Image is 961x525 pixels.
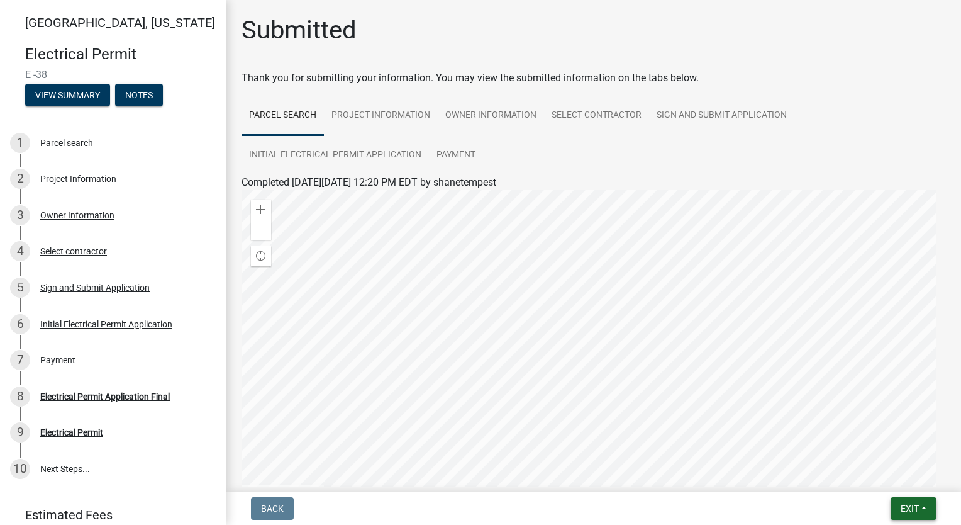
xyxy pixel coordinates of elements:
[40,392,170,401] div: Electrical Permit Application Final
[251,200,271,220] div: Zoom in
[25,91,110,101] wm-modal-confirm: Summary
[40,247,107,256] div: Select contractor
[10,278,30,298] div: 5
[901,504,919,514] span: Exit
[251,246,271,266] div: Find my location
[40,283,150,292] div: Sign and Submit Application
[10,169,30,189] div: 2
[242,96,324,136] a: Parcel search
[25,84,110,106] button: View Summary
[242,135,429,176] a: Initial Electrical Permit Application
[40,356,75,364] div: Payment
[10,387,30,407] div: 8
[242,15,357,45] h1: Submitted
[10,133,30,153] div: 1
[891,497,936,520] button: Exit
[649,96,794,136] a: Sign and Submit Application
[251,220,271,240] div: Zoom out
[10,314,30,334] div: 6
[40,320,172,329] div: Initial Electrical Permit Application
[10,205,30,225] div: 3
[324,96,438,136] a: Project Information
[25,69,201,81] span: E -38
[115,84,163,106] button: Notes
[10,459,30,479] div: 10
[544,96,649,136] a: Select contractor
[40,138,93,147] div: Parcel search
[40,211,114,220] div: Owner Information
[10,350,30,370] div: 7
[115,91,163,101] wm-modal-confirm: Notes
[242,176,496,188] span: Completed [DATE][DATE] 12:20 PM EDT by shanetempest
[25,15,215,30] span: [GEOGRAPHIC_DATA], [US_STATE]
[10,422,30,443] div: 9
[429,135,483,176] a: Payment
[261,504,284,514] span: Back
[40,174,116,183] div: Project Information
[40,428,103,437] div: Electrical Permit
[10,241,30,261] div: 4
[438,96,544,136] a: Owner Information
[251,497,294,520] button: Back
[242,71,946,86] div: Thank you for submitting your information. You may view the submitted information on the tabs below.
[25,45,216,64] h4: Electrical Permit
